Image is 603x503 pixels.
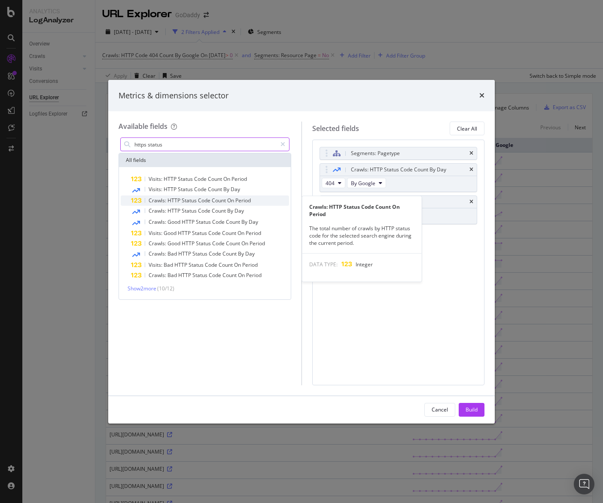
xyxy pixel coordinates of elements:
[326,180,335,187] span: 404
[234,261,242,268] span: On
[164,261,174,268] span: Bad
[212,207,227,214] span: Count
[128,285,156,292] span: Show 2 more
[238,271,246,279] span: On
[469,151,473,156] div: times
[241,218,249,226] span: By
[226,218,241,226] span: Count
[222,271,238,279] span: Count
[167,250,178,257] span: Bad
[208,229,222,237] span: Code
[223,186,231,193] span: By
[245,250,255,257] span: Day
[108,80,495,424] div: modal
[347,178,386,188] button: By Google
[182,240,196,247] span: HTTP
[234,207,244,214] span: Day
[312,124,359,134] div: Selected fields
[212,240,226,247] span: Code
[149,186,164,193] span: Visits:
[149,271,167,279] span: Crawls:
[182,207,198,214] span: Status
[227,207,234,214] span: By
[149,207,167,214] span: Crawls:
[219,261,234,268] span: Count
[167,197,182,204] span: HTTP
[469,199,473,204] div: times
[149,240,167,247] span: Crawls:
[149,261,164,268] span: Visits:
[192,229,208,237] span: Status
[222,229,238,237] span: Count
[194,186,208,193] span: Code
[182,218,196,226] span: HTTP
[223,175,231,183] span: On
[246,271,262,279] span: Period
[208,175,223,183] span: Count
[459,403,484,417] button: Build
[178,175,194,183] span: Status
[164,175,178,183] span: HTTP
[119,122,167,131] div: Available fields
[192,271,209,279] span: Status
[322,178,345,188] button: 404
[189,261,205,268] span: Status
[231,175,247,183] span: Period
[457,125,477,132] div: Clear All
[178,186,194,193] span: Status
[241,240,250,247] span: On
[320,147,478,160] div: Segments: Pagetypetimes
[351,180,375,187] span: By Google
[309,261,338,268] span: DATA TYPE:
[469,167,473,172] div: times
[227,197,235,204] span: On
[119,90,228,101] div: Metrics & dimensions selector
[194,175,208,183] span: Code
[574,474,594,494] div: Open Intercom Messenger
[302,203,422,217] div: Crawls: HTTP Status Code Count On Period
[134,138,277,151] input: Search by field name
[320,163,478,192] div: Crawls: HTTP Status Code Count By Daytimes404By Google
[167,240,182,247] span: Good
[167,207,182,214] span: HTTP
[178,271,192,279] span: HTTP
[178,229,192,237] span: HTTP
[466,406,478,413] div: Build
[192,250,209,257] span: Status
[212,197,227,204] span: Count
[302,224,422,246] div: The total number of crawls by HTTP status code for the selected search engine during the current ...
[242,261,258,268] span: Period
[249,218,258,226] span: Day
[164,186,178,193] span: HTTP
[450,122,484,135] button: Clear All
[208,186,223,193] span: Count
[149,197,167,204] span: Crawls:
[226,240,241,247] span: Count
[178,250,192,257] span: HTTP
[198,207,212,214] span: Code
[231,186,240,193] span: Day
[424,403,455,417] button: Cancel
[246,229,261,237] span: Period
[479,90,484,101] div: times
[149,218,167,226] span: Crawls:
[351,165,446,174] div: Crawls: HTTP Status Code Count By Day
[119,153,291,167] div: All fields
[222,250,238,257] span: Count
[205,261,219,268] span: Code
[432,406,448,413] div: Cancel
[149,229,164,237] span: Visits:
[167,218,182,226] span: Good
[182,197,198,204] span: Status
[164,229,178,237] span: Good
[209,271,222,279] span: Code
[235,197,251,204] span: Period
[196,240,212,247] span: Status
[157,285,174,292] span: ( 10 / 12 )
[167,271,178,279] span: Bad
[351,149,400,158] div: Segments: Pagetype
[238,250,245,257] span: By
[198,197,212,204] span: Code
[250,240,265,247] span: Period
[174,261,189,268] span: HTTP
